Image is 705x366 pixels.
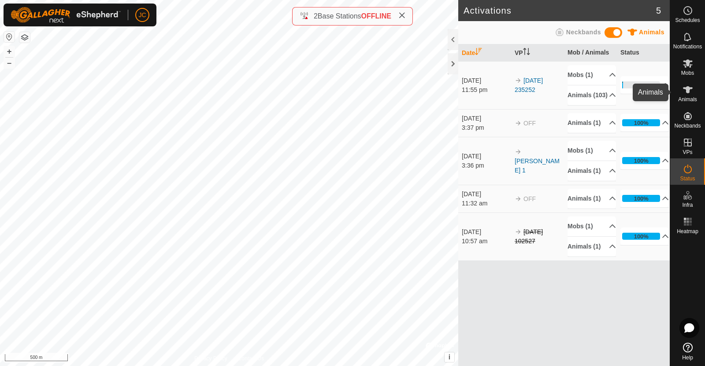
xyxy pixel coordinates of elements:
[568,237,616,256] p-accordion-header: Animals (1)
[314,12,318,20] span: 2
[670,339,705,364] a: Help
[634,232,649,241] div: 100%
[678,97,697,102] span: Animals
[634,157,649,165] div: 100%
[634,119,649,127] div: 100%
[681,70,694,76] span: Mobs
[462,76,510,85] div: [DATE]
[675,18,700,23] span: Schedules
[568,216,616,236] p-accordion-header: Mobs (1)
[677,229,698,234] span: Heatmap
[462,190,510,199] div: [DATE]
[462,237,510,246] div: 10:57 am
[462,114,510,123] div: [DATE]
[523,120,536,127] span: OFF
[458,44,511,62] th: Date
[515,157,560,174] a: [PERSON_NAME] 1
[622,195,660,202] div: 100%
[238,355,264,362] a: Contact Us
[682,202,693,208] span: Infra
[620,152,669,169] p-accordion-header: 100%
[462,227,510,237] div: [DATE]
[622,233,660,240] div: 100%
[622,81,660,88] div: 2%
[620,227,669,245] p-accordion-header: 100%
[680,176,695,181] span: Status
[568,85,616,105] p-accordion-header: Animals (103)
[566,29,601,36] span: Neckbands
[568,113,616,133] p-accordion-header: Animals (1)
[4,46,15,57] button: +
[462,161,510,170] div: 3:36 pm
[515,195,522,202] img: arrow
[475,49,482,56] p-sorticon: Activate to sort
[523,49,530,56] p-sorticon: Activate to sort
[11,7,121,23] img: Gallagher Logo
[634,194,649,203] div: 100%
[4,58,15,68] button: –
[464,5,656,16] h2: Activations
[620,190,669,207] p-accordion-header: 100%
[568,189,616,209] p-accordion-header: Animals (1)
[515,120,522,127] img: arrow
[523,195,536,202] span: OFF
[4,32,15,42] button: Reset Map
[617,44,670,62] th: Status
[462,199,510,208] div: 11:32 am
[622,119,660,126] div: 100%
[462,123,510,132] div: 3:37 pm
[515,77,543,93] a: [DATE] 235252
[568,65,616,85] p-accordion-header: Mobs (1)
[622,157,660,164] div: 100%
[515,228,522,235] img: arrow
[361,12,391,20] span: OFFLINE
[564,44,617,62] th: Mob / Animals
[449,353,450,361] span: i
[673,44,702,49] span: Notifications
[620,77,625,93] div: 2%
[682,355,693,360] span: Help
[656,4,661,17] span: 5
[620,114,669,132] p-accordion-header: 100%
[515,77,522,84] img: arrow
[515,148,522,155] img: arrow
[639,29,664,36] span: Animals
[568,161,616,181] p-accordion-header: Animals (1)
[511,44,564,62] th: VP
[568,141,616,161] p-accordion-header: Mobs (1)
[138,11,146,20] span: JC
[19,32,30,43] button: Map Layers
[674,123,701,128] span: Neckbands
[462,152,510,161] div: [DATE]
[462,85,510,95] div: 11:55 pm
[515,228,543,245] s: [DATE] 102527
[620,76,669,94] p-accordion-header: 2%
[445,352,454,362] button: i
[194,355,227,362] a: Privacy Policy
[683,150,692,155] span: VPs
[318,12,361,20] span: Base Stations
